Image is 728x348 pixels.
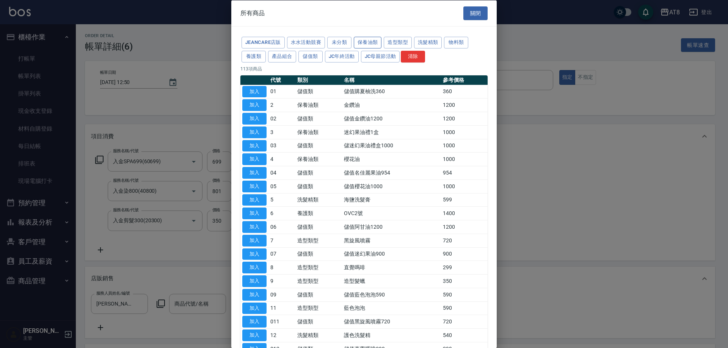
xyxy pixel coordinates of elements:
[441,234,488,247] td: 720
[444,37,468,48] button: 物料類
[441,315,488,328] td: 720
[268,274,295,288] td: 9
[268,85,295,98] td: 01
[242,37,285,48] button: JeanCare店販
[342,261,441,274] td: 直覺嗎啡
[295,234,342,247] td: 造型類型
[268,193,295,207] td: 5
[242,50,266,62] button: 養護類
[242,194,267,206] button: 加入
[342,98,441,112] td: 金鑽油
[242,113,267,125] button: 加入
[295,112,342,125] td: 儲值類
[441,98,488,112] td: 1200
[441,112,488,125] td: 1200
[342,139,441,153] td: 儲迷幻果油禮盒1000
[441,152,488,166] td: 1000
[342,193,441,207] td: 海鹽洗髮膏
[441,193,488,207] td: 599
[295,261,342,274] td: 造型類型
[268,288,295,301] td: 09
[295,288,342,301] td: 儲值類
[295,179,342,193] td: 儲值類
[268,179,295,193] td: 05
[295,98,342,112] td: 保養油類
[295,85,342,98] td: 儲值類
[342,315,441,328] td: 儲值黑旋風噴霧720
[441,125,488,139] td: 1000
[441,301,488,315] td: 590
[342,288,441,301] td: 儲值藍色泡泡590
[441,220,488,234] td: 1200
[242,262,267,273] button: 加入
[268,98,295,112] td: 2
[441,85,488,98] td: 360
[441,328,488,342] td: 540
[242,153,267,165] button: 加入
[268,234,295,247] td: 7
[268,301,295,315] td: 11
[242,86,267,97] button: 加入
[295,166,342,179] td: 儲值類
[298,50,323,62] button: 儲值類
[242,329,267,341] button: 加入
[441,247,488,261] td: 900
[295,193,342,207] td: 洗髮精類
[342,85,441,98] td: 儲值購夏柚洗360
[240,65,488,72] p: 113 項商品
[295,315,342,328] td: 儲值類
[342,234,441,247] td: 黑旋風噴霧
[268,315,295,328] td: 011
[268,112,295,125] td: 02
[295,206,342,220] td: 養護類
[342,75,441,85] th: 名稱
[342,112,441,125] td: 儲值金鑽油1200
[242,289,267,300] button: 加入
[401,50,425,62] button: 清除
[268,152,295,166] td: 4
[268,125,295,139] td: 3
[242,208,267,219] button: 加入
[327,37,351,48] button: 未分類
[268,75,295,85] th: 代號
[295,247,342,261] td: 儲值類
[441,179,488,193] td: 1000
[342,328,441,342] td: 護色洗髮精
[295,75,342,85] th: 類別
[242,99,267,111] button: 加入
[295,125,342,139] td: 保養油類
[441,75,488,85] th: 參考價格
[242,248,267,260] button: 加入
[342,301,441,315] td: 藍色泡泡
[342,166,441,179] td: 儲值名佳麗果油954
[342,206,441,220] td: OVC2號
[242,316,267,328] button: 加入
[325,50,359,62] button: JC年終活動
[295,301,342,315] td: 造型類型
[295,220,342,234] td: 儲值類
[342,152,441,166] td: 櫻花油
[268,50,296,62] button: 產品組合
[342,247,441,261] td: 儲值迷幻果油900
[242,126,267,138] button: 加入
[240,9,265,17] span: 所有商品
[441,274,488,288] td: 350
[268,220,295,234] td: 06
[268,166,295,179] td: 04
[295,139,342,153] td: 儲值類
[268,206,295,220] td: 6
[268,328,295,342] td: 12
[295,152,342,166] td: 保養油類
[242,221,267,233] button: 加入
[441,206,488,220] td: 1400
[242,180,267,192] button: 加入
[441,139,488,153] td: 1000
[242,140,267,151] button: 加入
[414,37,442,48] button: 洗髮精類
[354,37,382,48] button: 保養油類
[441,261,488,274] td: 299
[342,125,441,139] td: 迷幻果油禮1盒
[242,302,267,314] button: 加入
[268,261,295,274] td: 8
[361,50,400,62] button: JC母親節活動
